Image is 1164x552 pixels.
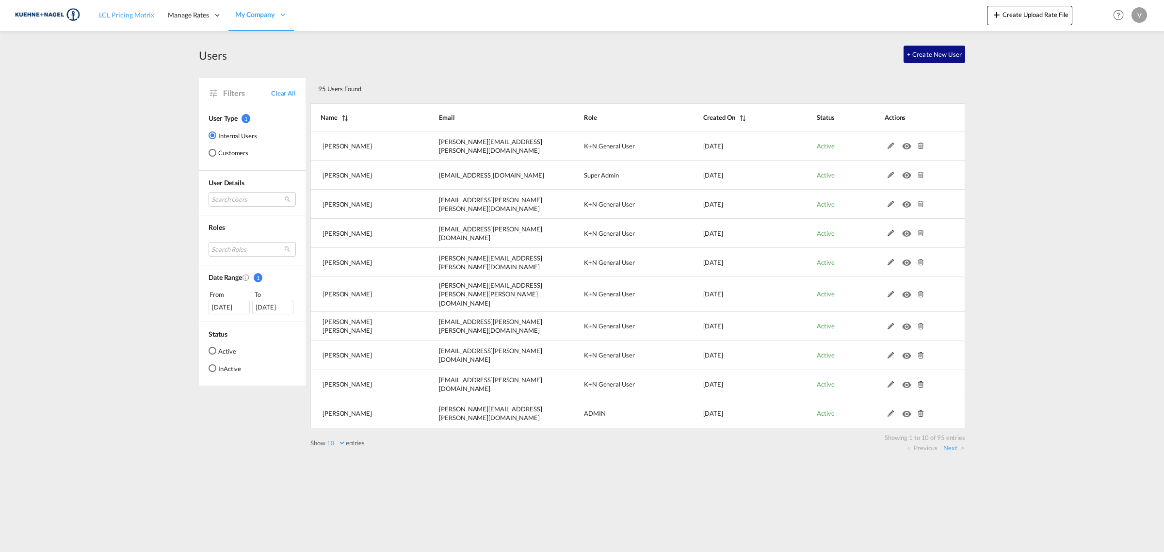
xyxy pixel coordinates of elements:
md-icon: icon-eye [902,227,915,234]
span: [PERSON_NAME] [323,259,372,266]
th: Email [415,103,560,131]
span: [EMAIL_ADDRESS][PERSON_NAME][PERSON_NAME][DOMAIN_NAME] [439,196,542,212]
span: Manage Rates [168,10,209,20]
span: K+N General User [584,322,634,330]
md-icon: icon-eye [902,257,915,263]
span: User Type [209,114,238,122]
md-icon: icon-eye [902,408,915,415]
span: 1 [242,114,250,123]
td: Thomas Harder [310,248,415,277]
th: Created On [679,103,793,131]
span: [DATE] [703,351,723,359]
span: Active [817,142,834,150]
td: ramunas.uldukis@kuehne-nagel.com [415,219,560,248]
span: Active [817,351,834,359]
td: Macarena Montaner [310,370,415,399]
span: [DATE] [703,380,723,388]
td: K+N General User [560,131,679,161]
td: Aenis Lankenau [310,312,415,341]
td: Ramunas Uldukis [310,219,415,248]
span: Super Admin [584,171,619,179]
span: K+N General User [584,142,634,150]
span: [DATE] [703,259,723,266]
md-radio-button: Active [209,346,241,356]
md-radio-button: InActive [209,363,241,373]
md-icon: icon-eye [902,140,915,147]
span: [DATE] [703,171,723,179]
td: myonghan.ahn@kuehne-nagel.com [415,341,560,370]
select: Showentries [325,439,346,447]
span: [PERSON_NAME] [323,229,372,237]
md-icon: icon-eye [902,379,915,386]
md-radio-button: Customers [209,148,257,158]
span: [PERSON_NAME][EMAIL_ADDRESS][PERSON_NAME][DOMAIN_NAME] [439,138,542,154]
span: ADMIN [584,409,606,417]
span: [EMAIL_ADDRESS][PERSON_NAME][DOMAIN_NAME] [439,376,542,392]
td: Carolina Gonçalves [310,190,415,219]
th: Name [310,103,415,131]
span: User Details [209,179,244,187]
md-icon: icon-eye [902,289,915,295]
div: Help [1110,7,1132,24]
span: [DATE] [703,142,723,150]
td: Ravi Kumar [310,399,415,428]
td: 2025-06-04 [679,312,793,341]
div: Users [199,48,227,63]
td: dinesh.kumar@freightify.co [415,161,560,190]
td: K+N General User [560,190,679,219]
td: Pascal Zellweger [310,131,415,161]
span: [DATE] [703,322,723,330]
td: thomas.harder@kuehne-nagel.com [415,248,560,277]
td: ruth.njoroge@kuehne-nagel.com [415,277,560,312]
span: 1 [254,273,262,282]
div: [DATE] [209,300,250,314]
span: From To [DATE][DATE] [209,290,296,314]
td: pascal.zellweger@kuehne-nagel.com [415,131,560,161]
td: 2025-08-05 [679,161,793,190]
td: K+N General User [560,341,679,370]
md-icon: icon-plus 400-fg [991,9,1002,20]
td: Dinesh Kumar [310,161,415,190]
div: To [254,290,296,299]
span: [PERSON_NAME] [323,200,372,208]
td: 2025-07-17 [679,190,793,219]
td: 2025-05-27 [679,341,793,370]
span: [PERSON_NAME][EMAIL_ADDRESS][PERSON_NAME][PERSON_NAME][DOMAIN_NAME] [439,281,542,307]
span: [PERSON_NAME] [323,380,372,388]
span: Date Range [209,273,242,281]
span: Clear All [271,89,296,97]
span: [PERSON_NAME] [323,290,372,298]
td: K+N General User [560,370,679,399]
span: Active [817,171,834,179]
img: 36441310f41511efafde313da40ec4a4.png [15,4,80,26]
span: [EMAIL_ADDRESS][PERSON_NAME][PERSON_NAME][DOMAIN_NAME] [439,318,542,334]
span: [EMAIL_ADDRESS][PERSON_NAME][DOMAIN_NAME] [439,225,542,242]
span: K+N General User [584,380,634,388]
span: Active [817,409,834,417]
span: Status [209,330,227,338]
span: [DATE] [703,409,723,417]
td: Myonghan Ahn [310,341,415,370]
td: Ruth Njoroge [310,277,415,312]
th: Role [560,103,679,131]
span: [PERSON_NAME] [323,142,372,150]
th: Status [792,103,860,131]
td: 2025-05-27 [679,370,793,399]
span: [PERSON_NAME] [323,171,372,179]
span: Active [817,380,834,388]
span: [PERSON_NAME] [323,409,372,417]
div: V [1132,7,1147,23]
td: Super Admin [560,161,679,190]
span: [DATE] [703,229,723,237]
md-icon: icon-eye [902,198,915,205]
td: ravikumar.baniya@freightify.in [415,399,560,428]
md-icon: icon-eye [902,321,915,327]
span: Active [817,290,834,298]
span: [PERSON_NAME][EMAIL_ADDRESS][PERSON_NAME][DOMAIN_NAME] [439,405,542,422]
span: [DATE] [703,290,723,298]
md-icon: Created On [242,274,250,281]
span: My Company [235,10,275,19]
td: 2025-08-14 [679,131,793,161]
td: 2025-07-15 [679,219,793,248]
th: Actions [860,103,965,131]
